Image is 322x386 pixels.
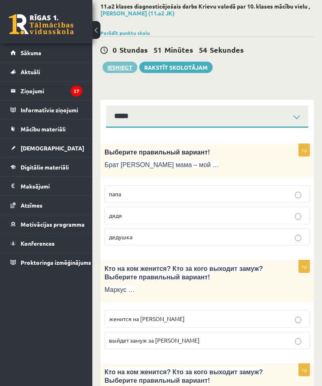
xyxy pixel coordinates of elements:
[11,253,82,272] a: Proktoringa izmēģinājums
[100,3,314,17] h2: 11.a2 klases diagnosticējošais darbs Krievu valodā par 10. klases mācību vielu ,
[100,9,175,17] a: [PERSON_NAME] (11.a2 JK)
[11,196,82,214] a: Atzīmes
[21,125,66,133] span: Mācību materiāli
[154,45,162,54] span: 51
[11,158,82,176] a: Digitālie materiāli
[104,369,263,384] span: Кто на ком женится? Кто за кого выходит замуж? Выберите правильный вариант!
[295,192,301,198] input: папа
[71,86,82,96] i: 27
[295,317,301,323] input: женится на [PERSON_NAME]
[299,260,310,273] p: 1p
[104,286,135,293] span: Маркус …
[11,234,82,253] a: Konferences
[9,14,74,34] a: Rīgas 1. Tālmācības vidusskola
[100,30,150,36] a: Parādīt punktu skalu
[11,62,82,81] a: Aktuāli
[11,120,82,138] a: Mācību materiāli
[104,149,210,156] span: Выберите правильный вариант!
[295,338,301,345] input: выйдет замуж за [PERSON_NAME]
[21,68,40,75] span: Aktuāli
[109,190,121,197] span: папа
[11,139,82,157] a: [DEMOGRAPHIC_DATA]
[139,62,213,73] a: Rakstīt skolotājam
[11,177,82,195] a: Maksājumi
[299,363,310,376] p: 1p
[295,213,301,220] input: дядя
[21,177,82,195] legend: Maksājumi
[104,265,263,281] span: Кто на ком женится? Кто за кого выходит замуж? Выберите правильный вариант!
[21,259,91,266] span: Proktoringa izmēģinājums
[21,81,82,100] legend: Ziņojumi
[11,43,82,62] a: Sākums
[21,163,69,171] span: Digitālie materiāli
[109,212,122,219] span: дядя
[104,161,219,168] span: Брат [PERSON_NAME] мама – мой …
[119,45,148,54] span: Stundas
[102,62,137,73] button: Iesniegt
[21,144,84,152] span: [DEMOGRAPHIC_DATA]
[21,49,41,56] span: Sākums
[109,233,132,240] span: дедушка
[109,337,200,344] span: выйдет замуж за [PERSON_NAME]
[21,101,82,119] legend: Informatīvie ziņojumi
[21,240,55,247] span: Konferences
[113,45,117,54] span: 0
[299,144,310,157] p: 1p
[11,101,82,119] a: Informatīvie ziņojumi
[210,45,244,54] span: Sekundes
[199,45,207,54] span: 54
[164,45,193,54] span: Minūtes
[109,315,185,322] span: женится на [PERSON_NAME]
[21,202,43,209] span: Atzīmes
[21,221,85,228] span: Motivācijas programma
[11,81,82,100] a: Ziņojumi27
[295,235,301,241] input: дедушка
[11,215,82,234] a: Motivācijas programma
